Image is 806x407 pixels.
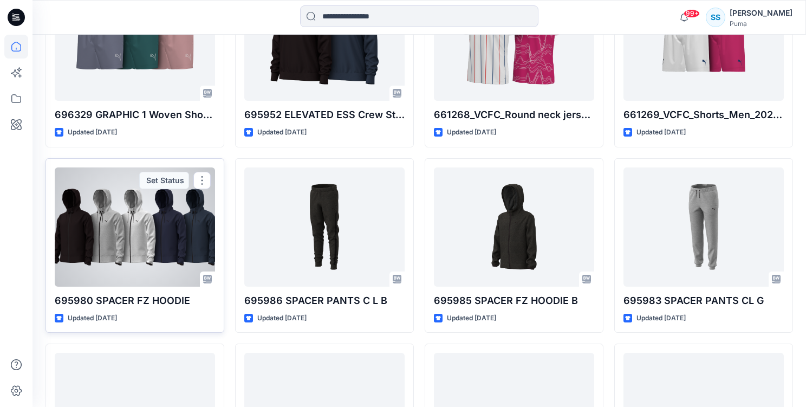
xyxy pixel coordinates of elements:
p: Updated [DATE] [68,313,117,324]
p: Updated [DATE] [447,313,496,324]
p: 695983 SPACER PANTS CL G [623,293,784,308]
span: 99+ [684,9,700,18]
p: 661268_VCFC_Round neck jersey_Men_20250818 [434,107,594,122]
a: 695980 SPACER FZ HOODIE [55,167,215,287]
div: SS [706,8,725,27]
p: 695986 SPACER PANTS C L B [244,293,405,308]
p: Updated [DATE] [636,313,686,324]
p: 661269_VCFC_Shorts_Men_20250818 [623,107,784,122]
a: 695985 SPACER FZ HOODIE B [434,167,594,287]
div: [PERSON_NAME] [730,7,792,20]
p: Updated [DATE] [68,127,117,138]
a: 695986 SPACER PANTS C L B [244,167,405,287]
p: 695980 SPACER FZ HOODIE [55,293,215,308]
p: Updated [DATE] [257,313,307,324]
p: Updated [DATE] [257,127,307,138]
p: 695952 ELEVATED ESS Crew Standard F L [244,107,405,122]
a: 695983 SPACER PANTS CL G [623,167,784,287]
p: 695985 SPACER FZ HOODIE B [434,293,594,308]
div: Puma [730,20,792,28]
p: Updated [DATE] [447,127,496,138]
p: Updated [DATE] [636,127,686,138]
p: 696329 GRAPHIC 1 Woven Short 5'' [55,107,215,122]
